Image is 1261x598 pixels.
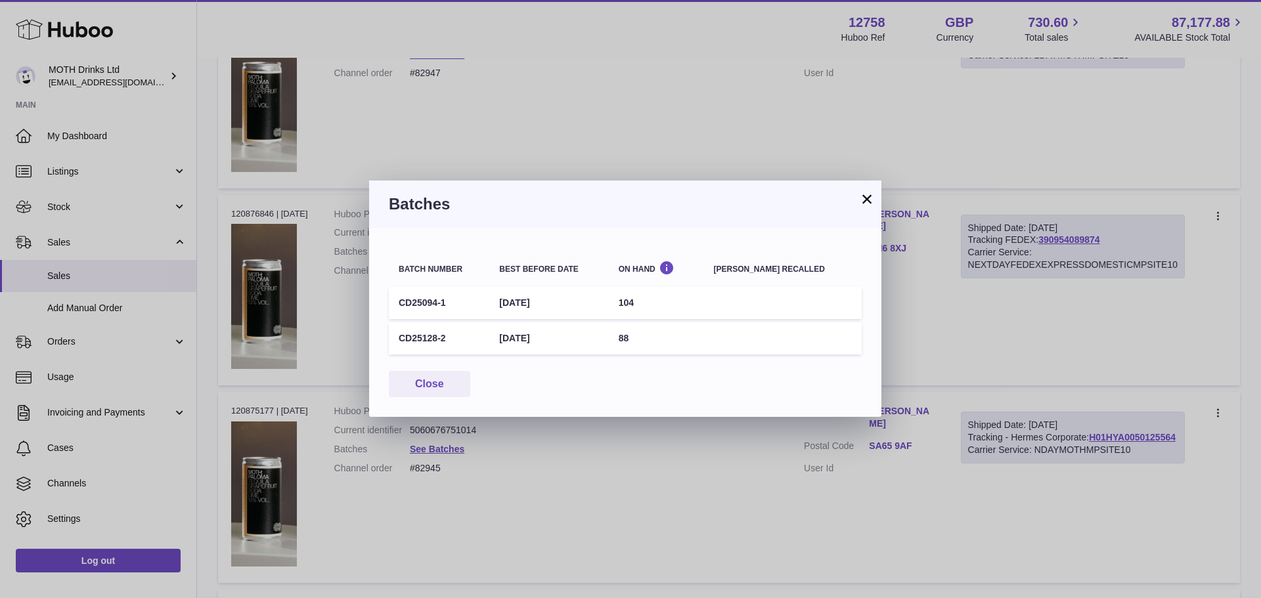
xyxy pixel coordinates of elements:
[714,265,852,274] div: [PERSON_NAME] recalled
[859,191,875,207] button: ×
[389,371,470,398] button: Close
[389,287,489,319] td: CD25094-1
[489,287,608,319] td: [DATE]
[489,322,608,354] td: [DATE]
[399,265,479,274] div: Batch number
[609,322,704,354] td: 88
[619,261,694,273] div: On Hand
[499,265,598,274] div: Best before date
[609,287,704,319] td: 104
[389,194,862,215] h3: Batches
[389,322,489,354] td: CD25128-2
